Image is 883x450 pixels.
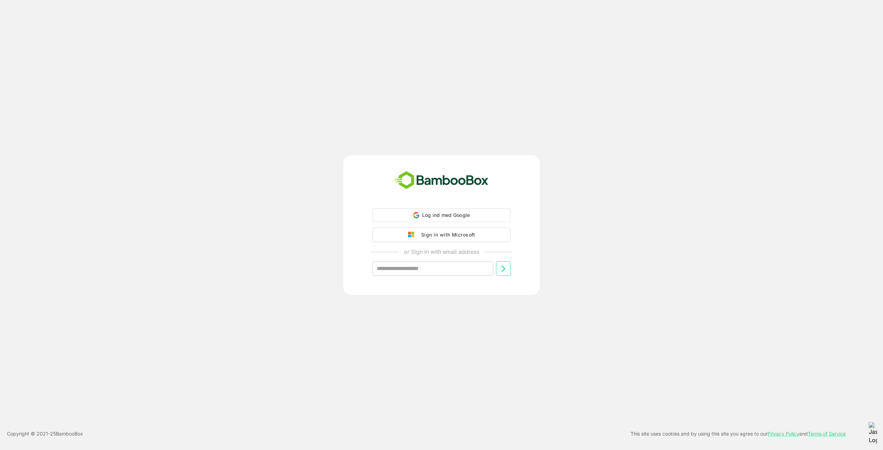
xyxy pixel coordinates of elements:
[418,230,475,239] div: Sign in with Microsoft
[631,430,846,438] p: This site uses cookies and by using this site you agree to our and
[422,212,470,218] span: Log ind med Google
[373,208,510,222] div: Log ind med Google
[767,431,799,437] a: Privacy Policy
[808,431,846,437] a: Terms of Service
[404,248,479,256] p: or Sign in with email address
[408,232,418,238] img: google
[391,169,492,192] img: bamboobox
[373,228,510,242] button: Sign in with Microsoft
[7,430,83,438] p: Copyright © 2021- 25 BambooBox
